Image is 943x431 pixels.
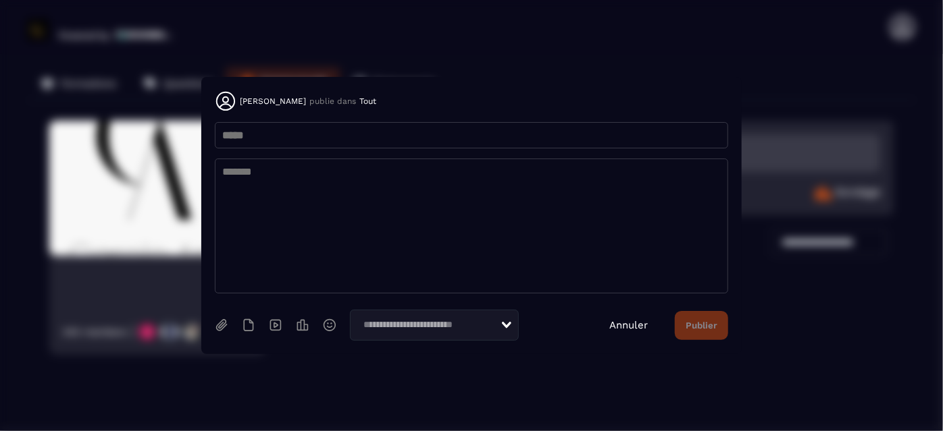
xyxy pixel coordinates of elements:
input: Search for option [359,318,501,333]
span: Tout [359,96,376,106]
a: Annuler [609,319,648,331]
div: Search for option [350,310,519,341]
button: Publier [675,311,728,340]
span: publie dans [309,96,356,106]
span: [PERSON_NAME] [240,96,306,106]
